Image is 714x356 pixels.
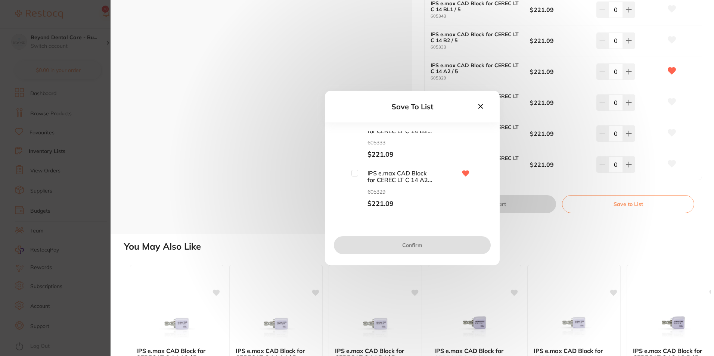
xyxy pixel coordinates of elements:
[391,102,434,111] span: Save To List
[358,140,433,146] span: 605333
[358,200,433,208] span: $221.09
[358,170,433,184] span: IPS e.max CAD Block for CEREC LT C 14 A2 / 5
[358,189,433,195] span: 605329
[334,236,491,254] button: Confirm
[358,151,433,159] span: $221.09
